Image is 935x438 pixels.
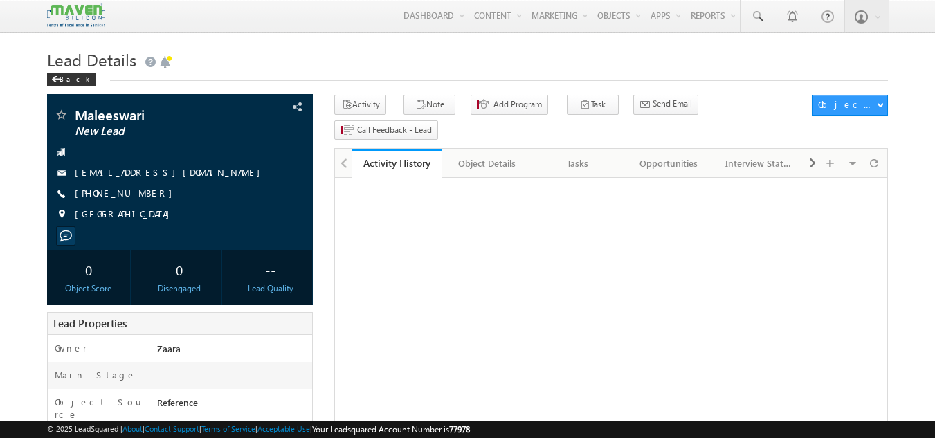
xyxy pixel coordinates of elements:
label: Main Stage [55,369,136,381]
button: Object Actions [812,95,888,116]
a: Activity History [352,149,442,178]
label: Owner [55,342,87,354]
div: Reference [154,396,313,415]
img: Custom Logo [47,3,105,28]
span: Add Program [493,98,542,111]
div: Activity History [362,156,432,170]
button: Add Program [471,95,548,115]
span: Zaara [157,343,181,354]
span: [GEOGRAPHIC_DATA] [75,208,176,221]
span: Lead Properties [53,316,127,330]
a: Tasks [533,149,624,178]
a: About [122,424,143,433]
button: Task [567,95,619,115]
span: Call Feedback - Lead [357,124,432,136]
span: © 2025 LeadSquared | | | | | [47,423,470,436]
div: Object Actions [818,98,877,111]
span: Send Email [653,98,692,110]
div: Lead Quality [232,282,309,295]
div: 0 [51,257,127,282]
div: Disengaged [141,282,218,295]
button: Note [403,95,455,115]
a: Back [47,72,103,84]
button: Call Feedback - Lead [334,120,438,140]
a: Interview Status [714,149,805,178]
a: Contact Support [145,424,199,433]
a: Object Details [442,149,533,178]
div: Interview Status [725,155,792,172]
div: Opportunities [635,155,702,172]
span: [PHONE_NUMBER] [75,187,179,201]
button: Activity [334,95,386,115]
div: -- [232,257,309,282]
span: New Lead [75,125,239,138]
span: Your Leadsquared Account Number is [312,424,470,435]
a: Acceptable Use [257,424,310,433]
span: 77978 [449,424,470,435]
button: Send Email [633,95,698,115]
div: Tasks [544,155,611,172]
span: Lead Details [47,48,136,71]
a: [EMAIL_ADDRESS][DOMAIN_NAME] [75,166,267,178]
a: Terms of Service [201,424,255,433]
div: 0 [141,257,218,282]
div: Object Details [453,155,520,172]
div: Back [47,73,96,86]
a: Opportunities [624,149,714,178]
div: Object Score [51,282,127,295]
label: Object Source [55,396,144,421]
span: Maleeswari [75,108,239,122]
